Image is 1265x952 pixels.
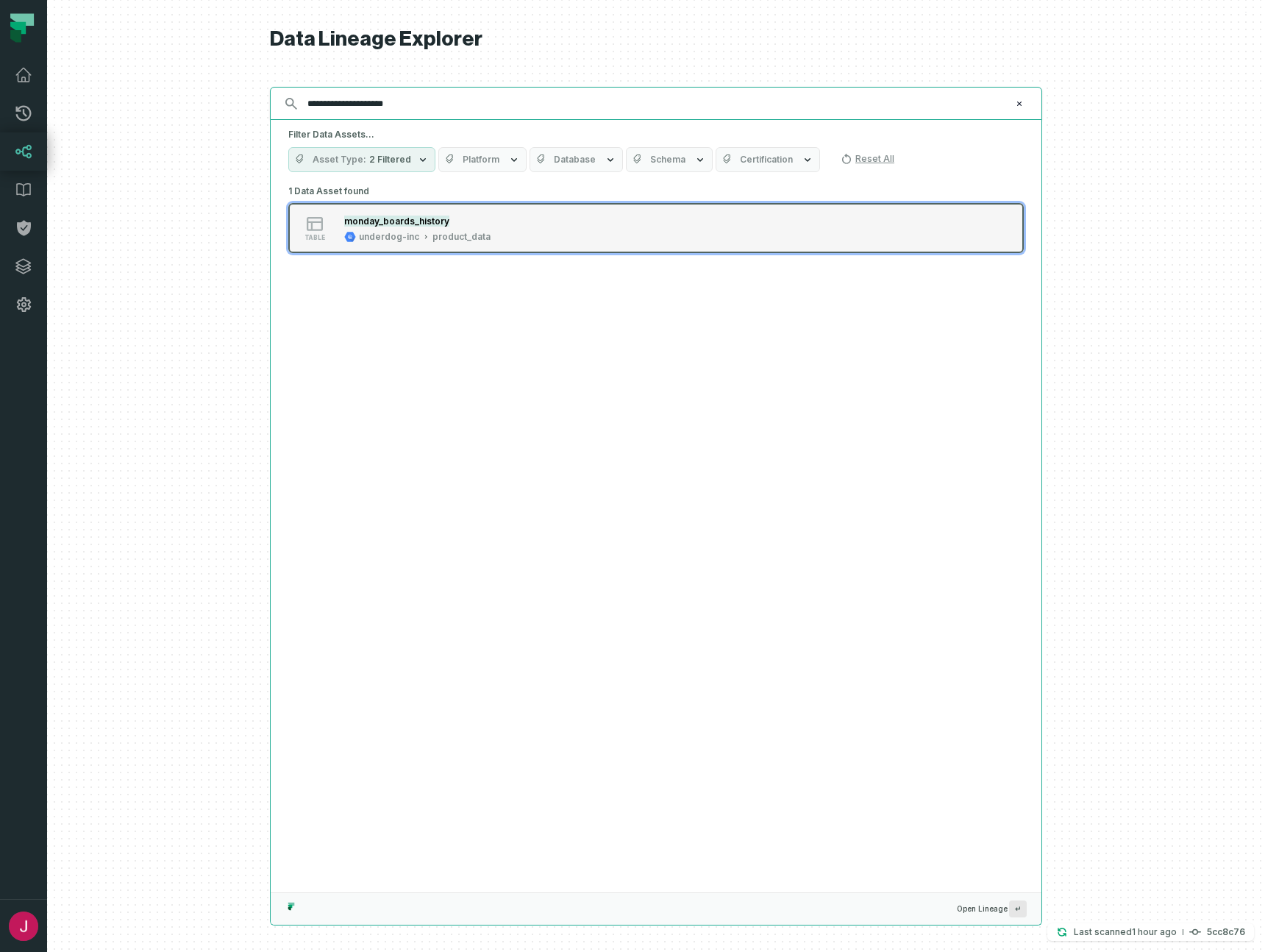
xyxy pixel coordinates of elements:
span: Asset Type [313,154,366,166]
span: Schema [650,154,685,166]
button: Asset Type2 Filtered [288,147,435,172]
button: Clear search query [1012,96,1027,111]
button: tableunderdog-incproduct_data [288,203,1024,253]
p: Last scanned [1074,925,1177,939]
div: Suggestions [271,181,1041,892]
button: Reset All [835,147,900,171]
div: product_data [432,231,491,243]
h1: Data Lineage Explorer [270,26,1042,52]
span: Press ↵ to add a new Data Asset to the graph [1009,901,1027,917]
span: Database [554,154,596,166]
button: Platform [438,147,527,172]
div: 1 Data Asset found [288,181,1024,272]
h4: 5cc8c76 [1207,928,1245,937]
button: Certification [716,147,820,172]
button: Schema [626,147,713,172]
span: Open Lineage [957,901,1027,917]
span: 2 Filtered [369,154,411,166]
h5: Filter Data Assets... [288,129,1024,141]
button: Last scanned[DATE] 3:12:40 PM5cc8c76 [1047,923,1254,941]
div: underdog-inc [359,231,419,243]
button: Database [530,147,623,172]
span: table [304,234,325,241]
span: Platform [463,154,499,166]
span: Certification [740,154,793,166]
mark: monday_boards_history [344,216,449,227]
relative-time: Sep 12, 2025, 3:12 PM EDT [1132,926,1177,937]
img: avatar of James Kim [9,912,38,941]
